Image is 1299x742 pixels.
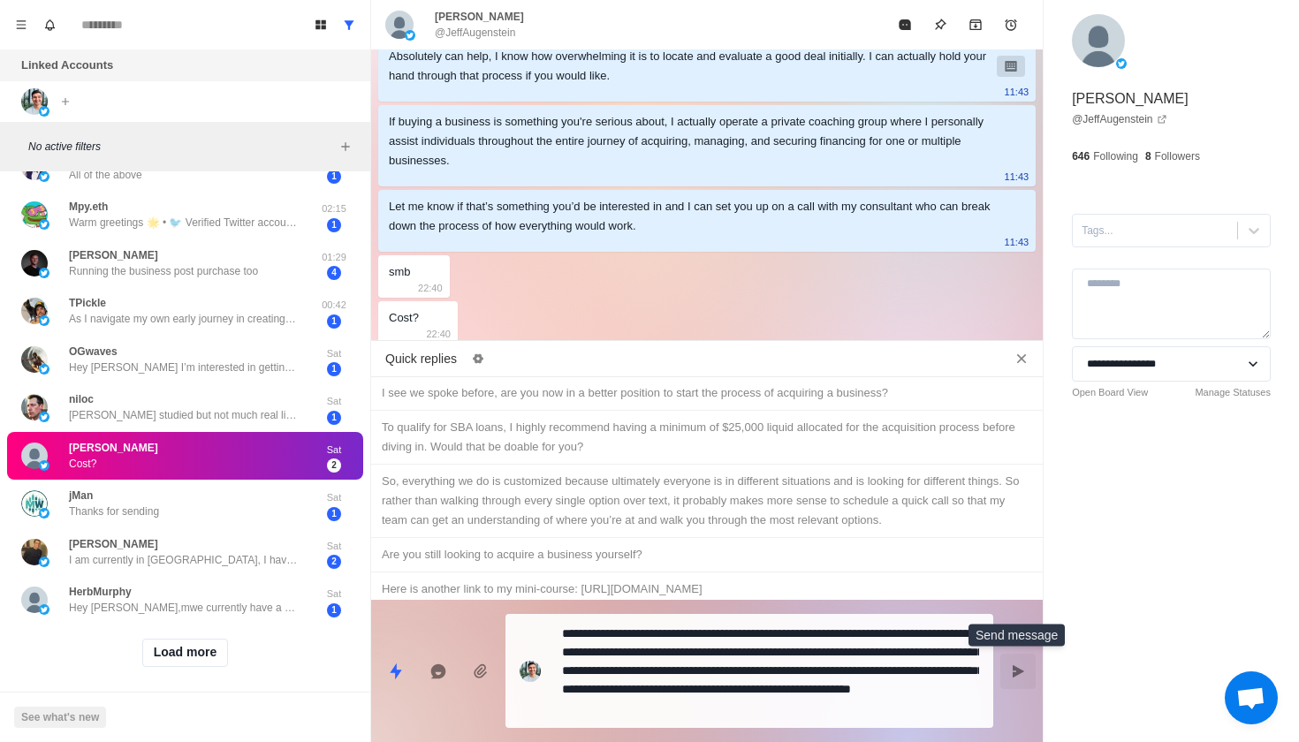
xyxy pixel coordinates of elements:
[382,472,1032,530] div: So, everything we do is customized because ultimately everyone is in different situations and is ...
[69,199,108,215] p: Mpy.eth
[21,394,48,420] img: picture
[69,584,132,600] p: HerbMurphy
[39,508,49,519] img: picture
[312,587,356,602] p: Sat
[69,440,158,456] p: [PERSON_NAME]
[1072,148,1090,164] p: 646
[385,350,457,368] p: Quick replies
[435,25,515,41] p: @JeffAugenstein
[382,579,1032,599] div: Here is another link to my mini-course: [URL][DOMAIN_NAME]
[312,443,356,458] p: Sat
[327,555,341,569] span: 2
[335,136,356,157] button: Add filters
[418,278,443,298] p: 22:40
[1000,654,1036,689] button: Send message
[1005,82,1029,102] p: 11:43
[389,112,997,170] div: If buying a business is something you're serious about, I actually operate a private coaching gro...
[69,391,94,407] p: niloc
[887,7,923,42] button: Mark as read
[69,295,106,311] p: TPickle
[307,11,335,39] button: Board View
[1005,167,1029,186] p: 11:43
[312,298,356,313] p: 00:42
[378,654,414,689] button: Quick replies
[327,458,341,473] span: 2
[21,298,48,324] img: picture
[382,418,1032,457] div: To qualify for SBA loans, I highly recommend having a minimum of $25,000 liquid allocated for the...
[405,30,415,41] img: picture
[7,11,35,39] button: Menu
[39,604,49,615] img: picture
[14,707,106,728] button: See what's new
[335,11,363,39] button: Show all conversations
[39,219,49,230] img: picture
[21,490,48,517] img: picture
[327,170,341,184] span: 1
[435,9,524,25] p: [PERSON_NAME]
[39,460,49,471] img: picture
[69,552,299,568] p: I am currently in [GEOGRAPHIC_DATA], I have been “retired” for the last few years and ready to st...
[327,218,341,232] span: 1
[69,344,118,360] p: OGwaves
[327,603,341,617] span: 1
[39,106,49,117] img: picture
[21,539,48,565] img: picture
[39,315,49,326] img: picture
[69,488,93,503] p: jMan
[389,262,411,282] div: smb
[464,344,492,373] button: Edit quick replies
[69,600,299,616] p: Hey [PERSON_NAME],mwe currently have a handyman business but our son doesn't want to continue thi...
[327,266,341,280] span: 4
[389,197,997,236] div: Let me know if that’s something you’d be interested in and I can set you up on a call with my con...
[382,545,1032,564] div: Are you still looking to acquire a business yourself?
[39,171,49,182] img: picture
[21,88,48,115] img: picture
[1093,148,1138,164] p: Following
[1116,58,1127,69] img: picture
[1155,148,1200,164] p: Followers
[35,11,64,39] button: Notifications
[312,394,356,409] p: Sat
[312,490,356,505] p: Sat
[993,7,1029,42] button: Add reminder
[1072,111,1166,127] a: @JeffAugenstein
[69,215,299,231] p: Warm greetings 🌟 • 🐦 Verified Twitter accounts on sale. • 🪙 Crypto pages available instantly. • 📈...
[69,311,299,327] p: As I navigate my own early journey in creating a business, I’ve found that I love operating and i...
[385,11,414,39] img: picture
[421,654,456,689] button: Reply with AI
[21,346,48,373] img: picture
[389,308,419,328] div: Cost?
[28,139,335,155] p: No active filters
[69,360,299,375] p: Hey [PERSON_NAME] I’m interested in getting some consulting /coaching, is this something you do, ...
[69,247,158,263] p: [PERSON_NAME]
[389,47,997,86] div: Absolutely can help, I know how overwhelming it is to locate and evaluate a good deal initially. ...
[21,201,48,228] img: picture
[69,456,96,472] p: Cost?
[55,91,76,112] button: Add account
[958,7,993,42] button: Archive
[1072,88,1189,110] p: [PERSON_NAME]
[520,661,541,682] img: picture
[327,507,341,521] span: 1
[1072,385,1148,400] a: Open Board View
[1195,385,1271,400] a: Manage Statuses
[312,539,356,554] p: Sat
[426,324,451,344] p: 22:40
[1145,148,1151,164] p: 8
[39,412,49,422] img: picture
[21,250,48,276] img: picture
[463,654,498,689] button: Add media
[327,314,341,329] span: 1
[327,362,341,376] span: 1
[39,556,49,567] img: picture
[312,250,356,265] p: 01:29
[69,503,159,519] p: Thanks for sending
[69,263,258,279] p: Running the business post purchase too
[1007,344,1036,373] button: Close quick replies
[327,411,341,425] span: 1
[39,268,49,278] img: picture
[69,536,158,552] p: [PERSON_NAME]
[21,587,48,613] img: picture
[1225,671,1278,724] div: Open chat
[69,167,142,183] p: All of the above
